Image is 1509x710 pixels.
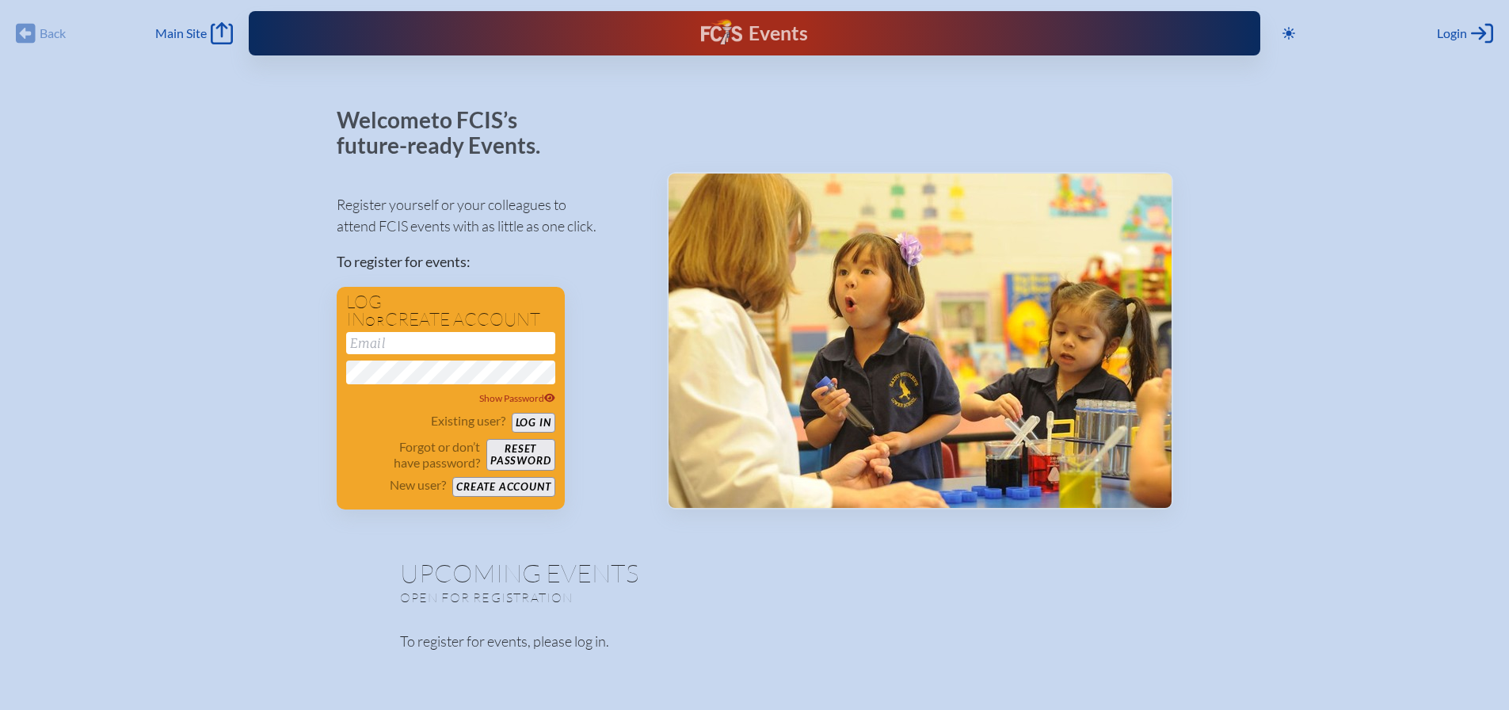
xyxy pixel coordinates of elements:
button: Resetpassword [486,439,554,471]
div: FCIS Events — Future ready [527,19,981,48]
img: Events [669,174,1172,508]
p: To register for events, please log in. [400,631,1110,652]
span: Main Site [155,25,207,41]
input: Email [346,332,555,354]
h1: Upcoming Events [400,560,1110,586]
button: Log in [512,413,555,433]
p: New user? [390,477,446,493]
p: To register for events: [337,251,642,273]
p: Register yourself or your colleagues to attend FCIS events with as little as one click. [337,194,642,237]
p: Open for registration [400,590,818,605]
p: Existing user? [431,413,505,429]
span: or [365,313,385,329]
p: Welcome to FCIS’s future-ready Events. [337,108,558,158]
p: Forgot or don’t have password? [346,439,481,471]
span: Login [1437,25,1467,41]
h1: Log in create account [346,293,555,329]
a: Main Site [155,22,233,44]
button: Create account [452,477,554,497]
span: Show Password [479,392,555,404]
